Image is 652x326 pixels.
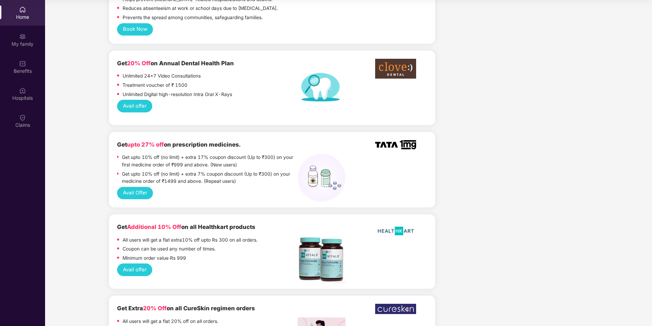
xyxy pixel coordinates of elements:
img: Dental%20helath%20plan.png [298,72,345,102]
img: TATA_1mg_Logo.png [375,140,416,149]
img: HealthKart-Logo-702x526.png [375,222,416,240]
span: 20% Off [143,305,167,312]
img: medicines%20(1).png [298,154,345,202]
b: Get on all Healthkart products [117,223,255,230]
img: Screenshot%202022-11-18%20at%2012.17.25%20PM.png [298,236,345,283]
p: Minimum order value Rs 999 [123,255,186,262]
button: Book Now [117,23,153,36]
b: Get Extra on all CureSkin regimen orders [117,305,255,312]
img: WhatsApp%20Image%202022-12-23%20at%206.17.28%20PM.jpeg [375,304,416,314]
button: Avail offer [117,263,152,276]
b: Get on Annual Dental Health Plan [117,60,234,67]
p: Get upto 10% off (no limit) + extra 17% coupon discount (Up to ₹300) on your first medicine order... [122,154,298,168]
img: svg+xml;base64,PHN2ZyB3aWR0aD0iMjAiIGhlaWdodD0iMjAiIHZpZXdCb3g9IjAgMCAyMCAyMCIgZmlsbD0ibm9uZSIgeG... [19,33,26,40]
img: clove-dental%20png.png [375,59,416,78]
span: upto 27% off [127,141,164,148]
p: All users will get a flat 20% off on all orders. [123,318,218,325]
b: Get on prescription medicines. [117,141,240,148]
img: svg+xml;base64,PHN2ZyBpZD0iQmVuZWZpdHMiIHhtbG5zPSJodHRwOi8vd3d3LnczLm9yZy8yMDAwL3N2ZyIgd2lkdGg9Ij... [19,60,26,67]
span: Additional 10% Off [127,223,181,230]
p: Reduces absenteeism at work or school days due to [MEDICAL_DATA]. [123,5,278,12]
p: Unlimited Digital high-resolution Intra Oral X-Rays [123,91,232,98]
button: Avail Offer [117,187,153,200]
p: Treatment voucher of ₹ 1500 [123,82,187,89]
p: All users will get a flat extra10% off upto Rs 300 on all orders. [123,236,258,244]
img: svg+xml;base64,PHN2ZyBpZD0iQ2xhaW0iIHhtbG5zPSJodHRwOi8vd3d3LnczLm9yZy8yMDAwL3N2ZyIgd2lkdGg9IjIwIi... [19,114,26,121]
p: Prevents the spread among communities, safeguarding families. [123,14,263,22]
img: svg+xml;base64,PHN2ZyBpZD0iSG9tZSIgeG1sbnM9Imh0dHA6Ly93d3cudzMub3JnLzIwMDAvc3ZnIiB3aWR0aD0iMjAiIG... [19,6,26,13]
p: Unlimited 24x7 Video Consultations [123,72,201,80]
p: Get upto 10% off (no limit) + extra 7% coupon discount (Up to ₹300) on your medicine order of ₹14... [122,171,298,185]
img: svg+xml;base64,PHN2ZyBpZD0iSG9zcGl0YWxzIiB4bWxucz0iaHR0cDovL3d3dy53My5vcmcvMjAwMC9zdmciIHdpZHRoPS... [19,87,26,94]
p: Coupon can be used any number of times. [123,245,216,253]
span: 20% Off [127,60,151,67]
button: Avail offer [117,100,152,112]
